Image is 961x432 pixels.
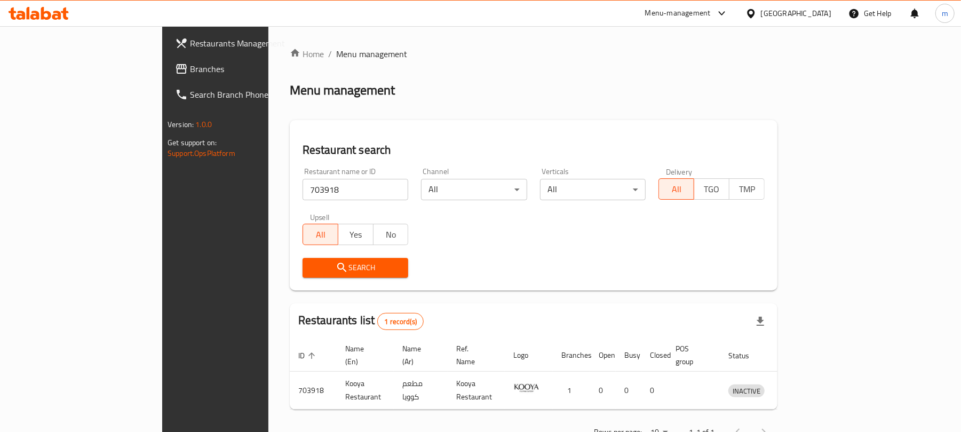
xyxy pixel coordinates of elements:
[394,372,448,410] td: مطعم كوويا
[378,317,423,327] span: 1 record(s)
[311,261,400,274] span: Search
[343,227,369,242] span: Yes
[166,56,323,82] a: Branches
[402,342,435,368] span: Name (Ar)
[168,117,194,131] span: Version:
[336,48,407,60] span: Menu management
[540,179,646,200] div: All
[168,136,217,150] span: Get support on:
[303,179,409,200] input: Search for restaurant name or ID..
[761,7,831,19] div: [GEOGRAPHIC_DATA]
[290,339,814,410] table: enhanced table
[641,372,667,410] td: 0
[303,224,338,245] button: All
[553,372,590,410] td: 1
[942,7,948,19] span: m
[777,339,814,372] th: Action
[303,258,409,278] button: Search
[378,227,404,242] span: No
[303,142,765,158] h2: Restaurant search
[728,349,763,362] span: Status
[290,82,395,99] h2: Menu management
[456,342,492,368] span: Ref. Name
[448,372,505,410] td: Kooya Restaurant
[616,339,641,372] th: Busy
[190,88,314,101] span: Search Branch Phone
[616,372,641,410] td: 0
[513,375,540,402] img: Kooya Restaurant
[734,182,760,197] span: TMP
[421,179,527,200] div: All
[337,372,394,410] td: Kooya Restaurant
[168,146,235,160] a: Support.OpsPlatform
[729,178,765,200] button: TMP
[328,48,332,60] li: /
[728,384,765,397] div: INACTIVE
[190,37,314,50] span: Restaurants Management
[298,349,319,362] span: ID
[373,224,409,245] button: No
[553,339,590,372] th: Branches
[590,372,616,410] td: 0
[698,182,725,197] span: TGO
[166,82,323,107] a: Search Branch Phone
[195,117,212,131] span: 1.0.0
[166,30,323,56] a: Restaurants Management
[658,178,694,200] button: All
[307,227,334,242] span: All
[663,182,690,197] span: All
[645,7,711,20] div: Menu-management
[641,339,667,372] th: Closed
[694,178,729,200] button: TGO
[505,339,553,372] th: Logo
[590,339,616,372] th: Open
[298,312,424,330] h2: Restaurants list
[310,213,330,221] label: Upsell
[377,313,424,330] div: Total records count
[748,309,773,334] div: Export file
[290,48,777,60] nav: breadcrumb
[338,224,374,245] button: Yes
[676,342,707,368] span: POS group
[345,342,381,368] span: Name (En)
[728,385,765,397] span: INACTIVE
[666,168,693,175] label: Delivery
[190,62,314,75] span: Branches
